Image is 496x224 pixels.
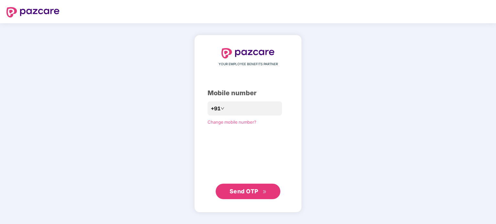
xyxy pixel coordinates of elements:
[219,62,278,67] span: YOUR EMPLOYEE BENEFITS PARTNER
[6,7,59,17] img: logo
[263,190,267,194] span: double-right
[211,105,221,113] span: +91
[221,107,224,110] span: down
[221,48,275,58] img: logo
[230,188,258,195] span: Send OTP
[208,88,288,98] div: Mobile number
[216,184,280,199] button: Send OTPdouble-right
[208,119,256,125] a: Change mobile number?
